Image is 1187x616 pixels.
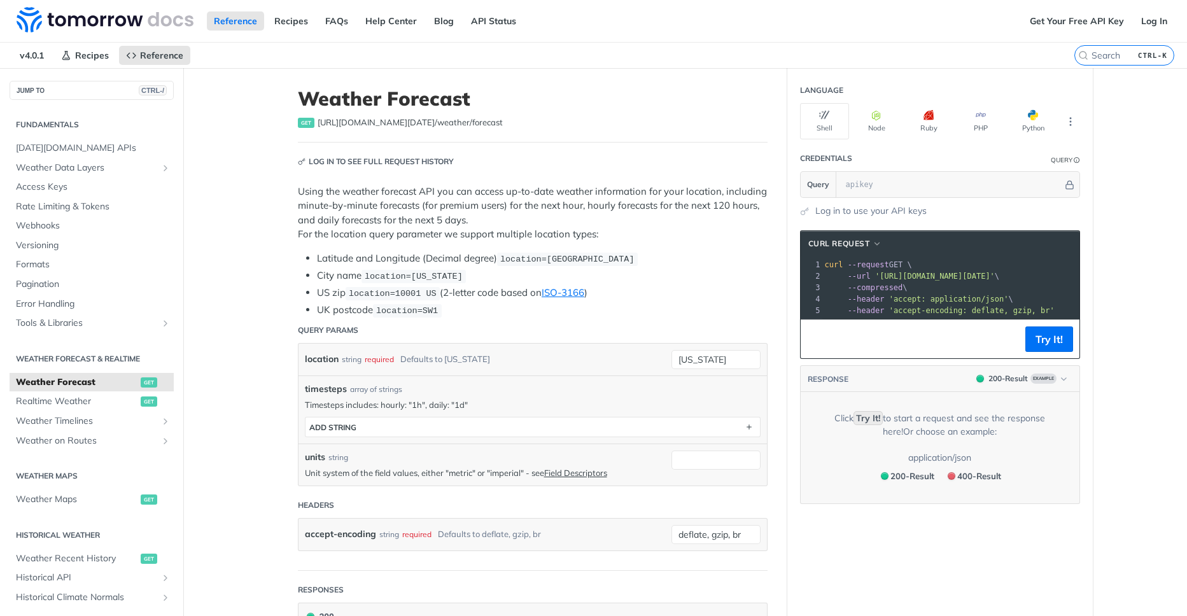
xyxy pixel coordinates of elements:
[160,163,171,173] button: Show subpages for Weather Data Layers
[500,255,635,264] span: location=[GEOGRAPHIC_DATA]
[342,350,362,368] div: string
[305,350,339,368] label: location
[808,238,870,249] span: cURL Request
[825,272,1000,281] span: \
[16,395,137,408] span: Realtime Weather
[298,156,454,167] div: Log in to see full request history
[542,286,584,298] a: ISO-3166
[1135,49,1170,62] kbd: CTRL-K
[328,452,348,463] div: string
[10,412,174,431] a: Weather TimelinesShow subpages for Weather Timelines
[305,399,761,410] p: Timesteps includes: hourly: "1h", daily: "1d"
[305,525,376,543] label: accept-encoding
[298,158,306,165] svg: Key
[141,377,157,388] span: get
[801,270,822,282] div: 2
[10,588,174,607] a: Historical Climate NormalsShow subpages for Historical Climate Normals
[438,525,541,543] div: Defaults to deflate, gzip, br
[464,11,523,31] a: API Status
[16,317,157,330] span: Tools & Libraries
[1078,50,1088,60] svg: Search
[839,172,1063,197] input: apikey
[889,306,1055,315] span: 'accept-encoding: deflate, gzip, br'
[16,376,137,389] span: Weather Forecast
[10,81,174,100] button: JUMP TOCTRL-/
[852,103,901,139] button: Node
[305,467,665,479] p: Unit system of the field values, either "metric" or "imperial" - see
[318,116,503,129] span: https://api.tomorrow.io/v4/weather/forecast
[298,185,768,242] p: Using the weather forecast API you can access up-to-date weather information for your location, i...
[318,11,355,31] a: FAQs
[54,46,116,65] a: Recipes
[141,396,157,407] span: get
[875,272,995,281] span: '[URL][DOMAIN_NAME][DATE]'
[10,314,174,333] a: Tools & LibrariesShow subpages for Tools & Libraries
[801,305,822,316] div: 5
[16,258,171,271] span: Formats
[16,435,157,447] span: Weather on Routes
[305,451,325,464] label: units
[848,283,903,292] span: --compressed
[298,87,768,110] h1: Weather Forecast
[349,289,437,298] span: location=10001 US
[365,350,394,368] div: required
[160,573,171,583] button: Show subpages for Historical API
[1051,155,1072,165] div: Query
[970,372,1073,385] button: 200200-ResultExample
[10,236,174,255] a: Versioning
[10,353,174,365] h2: Weather Forecast & realtime
[400,350,490,368] div: Defaults to [US_STATE]
[141,494,157,505] span: get
[1061,112,1080,131] button: More Languages
[890,471,934,481] span: 200 - Result
[402,525,432,543] div: required
[379,525,399,543] div: string
[800,153,852,164] div: Credentials
[309,423,356,432] div: ADD string
[317,251,768,266] li: Latitude and Longitude (Decimal degree)
[801,172,836,197] button: Query
[10,568,174,587] a: Historical APIShow subpages for Historical API
[815,204,927,218] a: Log in to use your API keys
[807,373,849,386] button: RESPONSE
[1023,11,1131,31] a: Get Your Free API Key
[10,392,174,411] a: Realtime Weatherget
[1025,326,1073,352] button: Try It!
[800,103,849,139] button: Shell
[358,11,424,31] a: Help Center
[16,142,171,155] span: [DATE][DOMAIN_NAME] APIs
[16,493,137,506] span: Weather Maps
[298,500,334,511] div: Headers
[207,11,264,31] a: Reference
[16,278,171,291] span: Pagination
[800,85,843,96] div: Language
[160,318,171,328] button: Show subpages for Tools & Libraries
[10,197,174,216] a: Rate Limiting & Tokens
[807,179,829,190] span: Query
[1030,374,1057,384] span: Example
[957,471,1001,481] span: 400 - Result
[848,260,889,269] span: --request
[10,178,174,197] a: Access Keys
[365,272,463,281] span: location=[US_STATE]
[16,200,171,213] span: Rate Limiting & Tokens
[119,46,190,65] a: Reference
[801,282,822,293] div: 3
[16,591,157,604] span: Historical Climate Normals
[305,382,347,396] span: timesteps
[10,275,174,294] a: Pagination
[848,306,885,315] span: --header
[141,554,157,564] span: get
[1134,11,1174,31] a: Log In
[10,139,174,158] a: [DATE][DOMAIN_NAME] APIs
[874,468,939,484] button: 200200-Result
[16,181,171,193] span: Access Keys
[16,162,157,174] span: Weather Data Layers
[317,269,768,283] li: City name
[10,119,174,130] h2: Fundamentals
[160,592,171,603] button: Show subpages for Historical Climate Normals
[976,375,984,382] span: 200
[16,239,171,252] span: Versioning
[267,11,315,31] a: Recipes
[10,490,174,509] a: Weather Mapsget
